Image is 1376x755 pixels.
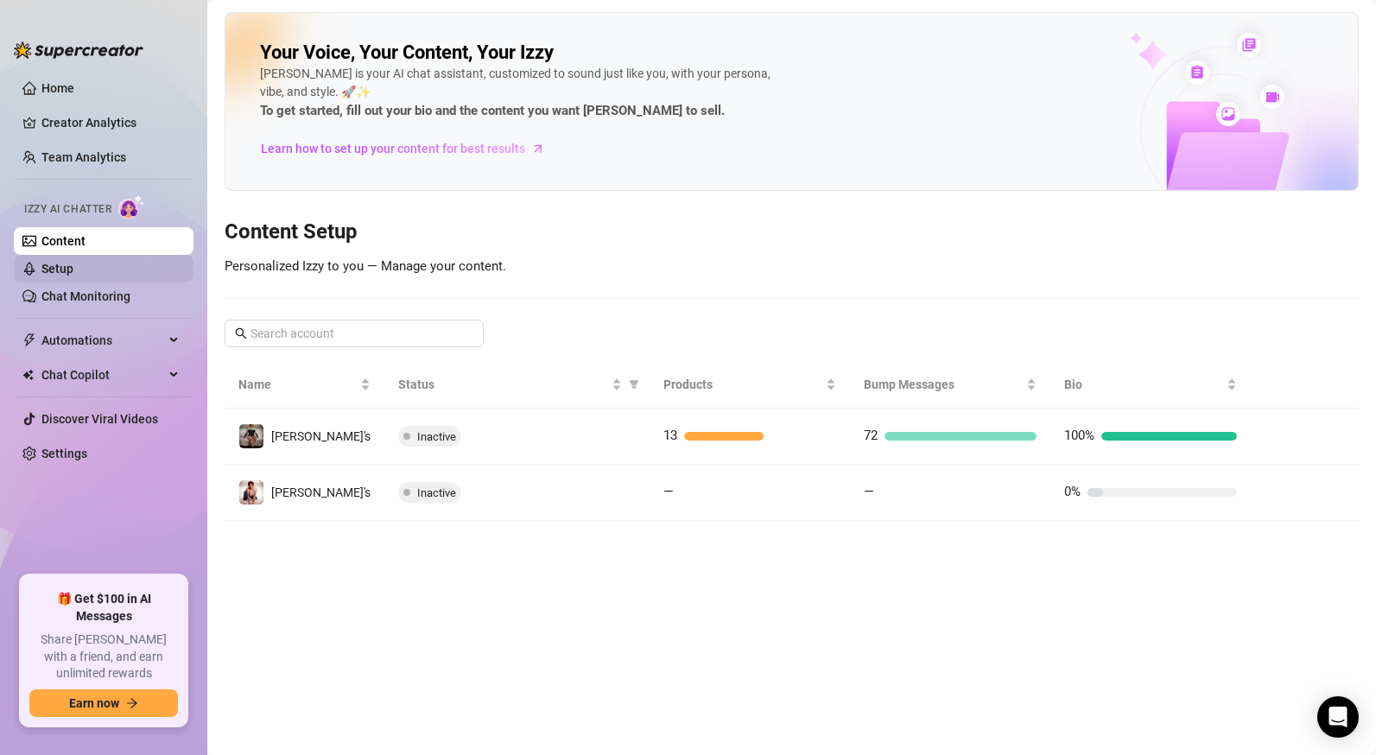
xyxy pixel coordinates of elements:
span: 100% [1064,428,1094,443]
a: Setup [41,262,73,276]
a: Discover Viral Videos [41,412,158,426]
h2: Your Voice, Your Content, Your Izzy [260,41,554,65]
span: 72 [864,428,878,443]
th: Bump Messages [850,361,1050,409]
th: Bio [1050,361,1251,409]
span: Chat Copilot [41,361,164,389]
span: arrow-right [126,697,138,709]
span: — [864,484,874,499]
span: Bio [1064,375,1223,394]
span: Bump Messages [864,375,1023,394]
a: Learn how to set up your content for best results [260,135,558,162]
img: AI Chatter [118,194,145,219]
a: Chat Monitoring [41,289,130,303]
span: filter [625,371,643,397]
h3: Content Setup [225,219,1359,246]
a: Content [41,234,86,248]
span: 13 [663,428,677,443]
span: Personalized Izzy to you — Manage your content. [225,258,506,274]
span: Earn now [69,696,119,710]
span: Automations [41,327,164,354]
button: Earn nowarrow-right [29,689,178,717]
span: search [235,327,247,339]
span: [PERSON_NAME]'s [271,485,371,499]
span: Name [238,375,357,394]
span: arrow-right [529,140,547,157]
span: Products [663,375,822,394]
span: — [663,484,674,499]
th: Name [225,361,384,409]
span: Share [PERSON_NAME] with a friend, and earn unlimited rewards [29,631,178,682]
div: Open Intercom Messenger [1317,696,1359,738]
span: 0% [1064,484,1081,499]
span: filter [629,379,639,390]
th: Products [650,361,850,409]
span: [PERSON_NAME]'s [271,429,371,443]
a: Settings [41,447,87,460]
th: Status [384,361,650,409]
span: Inactive [417,486,456,499]
img: Pauline's [239,480,263,504]
a: Creator Analytics [41,109,180,136]
span: thunderbolt [22,333,36,347]
a: Team Analytics [41,150,126,164]
span: Inactive [417,430,456,443]
img: Chat Copilot [22,369,34,381]
img: logo-BBDzfeDw.svg [14,41,143,59]
strong: To get started, fill out your bio and the content you want [PERSON_NAME] to sell. [260,103,725,118]
img: Pauline's [239,424,263,448]
a: Home [41,81,74,95]
span: Izzy AI Chatter [24,201,111,218]
div: [PERSON_NAME] is your AI chat assistant, customized to sound just like you, with your persona, vi... [260,65,778,122]
input: Search account [250,324,460,343]
span: 🎁 Get $100 in AI Messages [29,591,178,625]
span: Status [398,375,608,394]
img: ai-chatter-content-library-cLFOSyPT.png [1090,14,1358,190]
span: Learn how to set up your content for best results [261,139,525,158]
